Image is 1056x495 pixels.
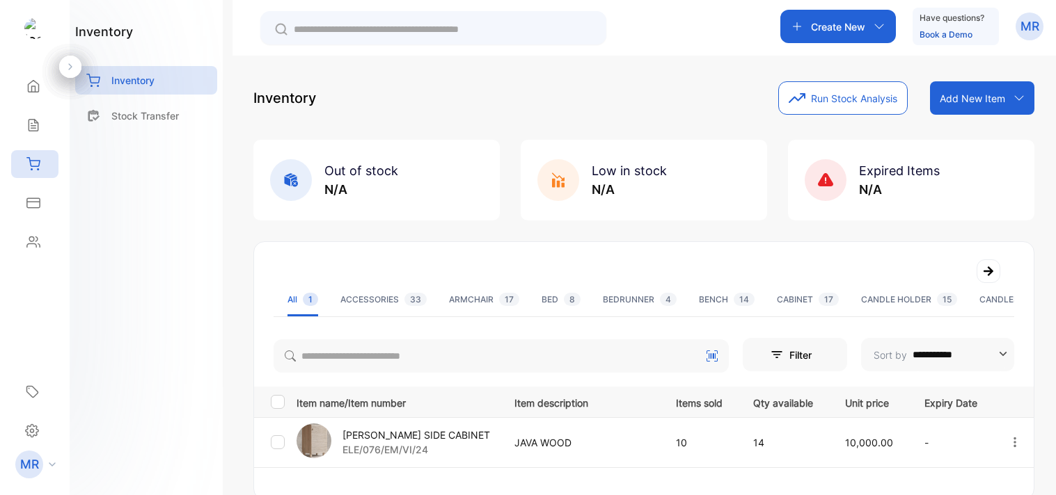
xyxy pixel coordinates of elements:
div: ACCESSORIES [340,293,427,306]
p: N/A [859,180,940,199]
div: BENCH [699,293,755,306]
span: 17 [819,293,839,306]
div: ARMCHAIR [449,293,519,306]
a: Stock Transfer [75,102,217,130]
p: MR [20,455,39,473]
h1: inventory [75,22,133,41]
p: - [924,435,980,450]
p: 14 [753,435,816,450]
p: 10 [676,435,725,450]
p: ELE/076/EM/VI/24 [342,442,490,457]
span: 8 [564,293,581,306]
p: Create New [811,19,865,34]
p: MR [1020,17,1039,35]
img: item [297,423,331,458]
p: Qty available [753,393,816,410]
div: CABINET [777,293,839,306]
span: 4 [660,293,677,306]
button: Create New [780,10,896,43]
p: Items sold [676,393,725,410]
p: Have questions? [920,11,984,25]
span: 14 [734,293,755,306]
p: [PERSON_NAME] SIDE CABINET [342,428,490,442]
button: Run Stock Analysis [778,81,908,115]
img: logo [24,18,45,39]
p: Item name/Item number [297,393,497,410]
div: All [287,293,318,306]
div: BEDRUNNER [603,293,677,306]
p: Unit price [845,393,896,410]
span: 17 [499,293,519,306]
button: Sort by [861,338,1014,371]
span: Expired Items [859,163,940,178]
div: CANDLES [979,293,1046,306]
span: 15 [937,293,957,306]
iframe: LiveChat chat widget [998,437,1056,495]
div: CANDLE HOLDER [861,293,957,306]
span: Out of stock [324,163,398,178]
a: Book a Demo [920,29,972,40]
p: Add New Item [940,91,1005,106]
p: Item description [514,393,647,410]
p: Inventory [253,88,316,108]
p: Stock Transfer [111,108,179,123]
p: Inventory [111,73,155,88]
div: BED [542,293,581,306]
span: 10,000.00 [845,437,893,448]
p: Expiry Date [924,393,980,410]
p: JAVA WOOD [514,435,647,450]
p: Sort by [874,348,907,362]
a: Inventory [75,66,217,95]
span: Low in stock [592,163,667,178]
button: MR [1016,10,1043,43]
p: N/A [592,180,667,199]
span: 33 [404,293,427,306]
span: 1 [303,293,318,306]
p: N/A [324,180,398,199]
